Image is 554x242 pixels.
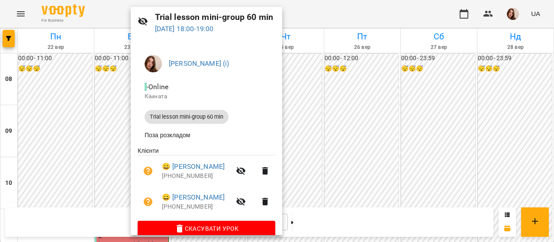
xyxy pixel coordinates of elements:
button: Візит ще не сплачено. Додати оплату? [138,191,158,212]
span: - Online [145,83,170,91]
p: [PHONE_NUMBER] [162,203,231,211]
a: 😀 [PERSON_NAME] [162,161,225,172]
button: Візит ще не сплачено. Додати оплату? [138,161,158,181]
a: [DATE] 18:00-19:00 [155,25,214,33]
a: 😀 [PERSON_NAME] [162,192,225,203]
span: Скасувати Урок [145,223,268,234]
ul: Клієнти [138,146,275,220]
li: Поза розкладом [138,127,275,143]
p: [PHONE_NUMBER] [162,172,231,181]
a: [PERSON_NAME] (і) [169,59,229,68]
h6: Trial lesson mini-group 60 min [155,10,276,24]
span: Trial lesson mini-group 60 min [145,113,229,121]
img: 6cd80b088ed49068c990d7a30548842a.jpg [145,55,162,72]
button: Скасувати Урок [138,221,275,236]
p: Кімната [145,92,268,101]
